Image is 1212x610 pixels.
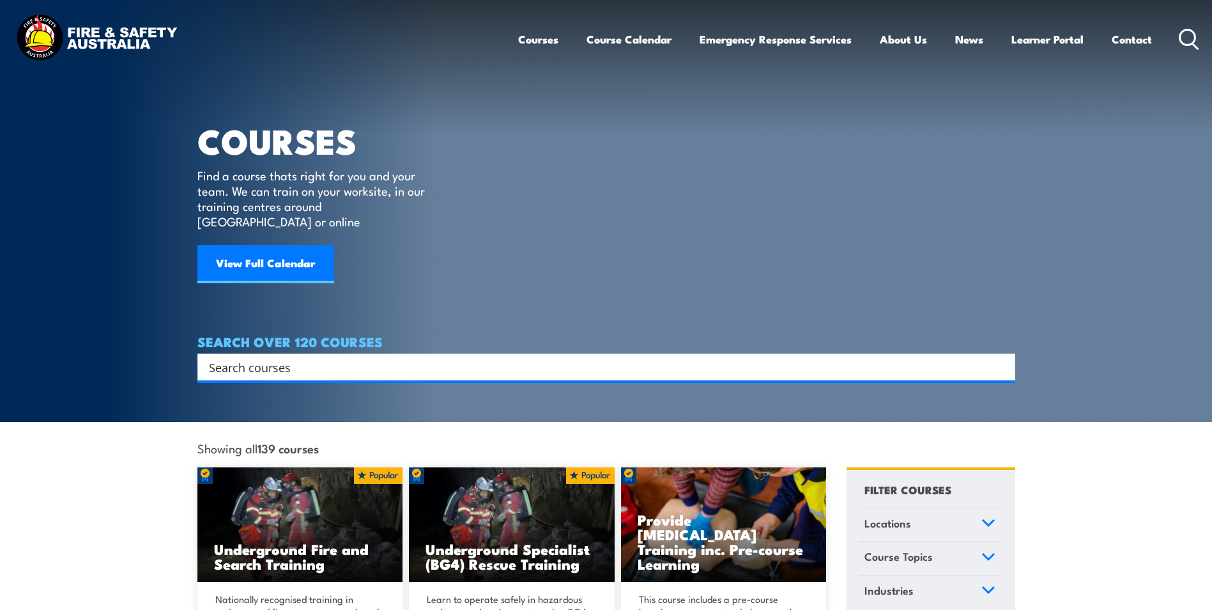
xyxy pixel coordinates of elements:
[864,515,911,532] span: Locations
[621,467,827,583] img: Low Voltage Rescue and Provide CPR
[864,582,914,599] span: Industries
[859,575,1001,609] a: Industries
[1011,22,1084,56] a: Learner Portal
[518,22,558,56] a: Courses
[197,334,1015,348] h4: SEARCH OVER 120 COURSES
[197,467,403,583] img: Underground mine rescue
[638,512,810,571] h3: Provide [MEDICAL_DATA] Training inc. Pre-course Learning
[257,439,319,457] strong: 139 courses
[409,467,615,583] a: Underground Specialist (BG4) Rescue Training
[864,481,951,498] h4: FILTER COURSES
[859,542,1001,575] a: Course Topics
[209,357,987,377] input: Search input
[197,467,403,583] a: Underground Fire and Search Training
[197,245,334,283] a: View Full Calendar
[864,548,933,565] span: Course Topics
[880,22,927,56] a: About Us
[197,125,443,155] h1: COURSES
[621,467,827,583] a: Provide [MEDICAL_DATA] Training inc. Pre-course Learning
[955,22,983,56] a: News
[859,508,1001,542] a: Locations
[211,358,990,376] form: Search form
[700,22,852,56] a: Emergency Response Services
[1112,22,1152,56] a: Contact
[587,22,671,56] a: Course Calendar
[197,441,319,455] span: Showing all
[409,467,615,583] img: Underground mine rescue
[993,358,1011,376] button: Search magnifier button
[426,542,598,571] h3: Underground Specialist (BG4) Rescue Training
[214,542,387,571] h3: Underground Fire and Search Training
[197,168,431,229] p: Find a course thats right for you and your team. We can train on your worksite, in our training c...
